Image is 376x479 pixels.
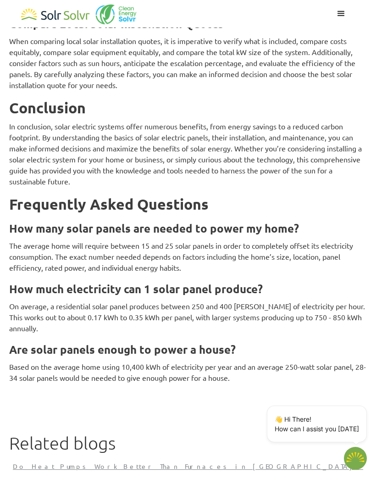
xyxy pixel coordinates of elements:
strong: Conclusion [9,99,86,117]
p: On average, a residential solar panel produces between 250 and 400 [PERSON_NAME] of electricity p... [9,301,367,334]
p: ‍ [9,388,367,399]
p: Do Heat Pumps Work Better Than Furnaces in [GEOGRAPHIC_DATA]? [13,462,363,471]
p: When comparing local solar installation quotes, it is imperative to verify what is included, comp... [9,35,367,90]
strong: Are solar panels enough to power a house? [9,342,236,356]
p: Based on the average home using 10,400 kWh of electricity per year and an average 250-watt solar ... [9,361,367,383]
p: The average home will require between 15 and 25 solar panels in order to completely offset its el... [9,240,367,273]
button: Open chatbot widget [344,447,367,470]
p: 👋 Hi There! How can I assist you [DATE] [275,414,359,434]
strong: Frequently Asked Questions [9,195,209,213]
strong: How much electricity can 1 solar panel produce? [9,282,263,296]
a: Do Heat Pumps Work Better Than Furnaces in [GEOGRAPHIC_DATA]? [9,458,367,479]
img: 1702586718.png [344,447,367,470]
strong: How many solar panels are needed to power my home? [9,221,299,235]
p: In conclusion, solar electric systems offer numerous benefits, from energy savings to a reduced c... [9,121,367,187]
h1: Related blogs [9,433,367,453]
